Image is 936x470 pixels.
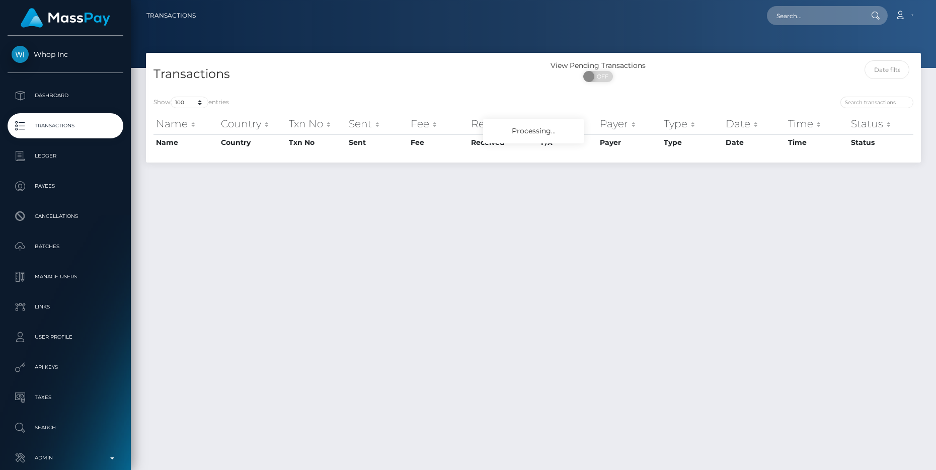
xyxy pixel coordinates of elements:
th: Txn No [286,114,346,134]
input: Search... [767,6,862,25]
th: Type [661,134,723,150]
th: Type [661,114,723,134]
th: Payer [597,134,661,150]
input: Date filter [865,60,909,79]
th: Received [469,134,538,150]
th: Name [153,134,218,150]
a: Ledger [8,143,123,169]
a: Links [8,294,123,320]
th: Time [786,134,848,150]
p: Cancellations [12,209,119,224]
p: Search [12,420,119,435]
a: Transactions [146,5,196,26]
img: MassPay Logo [21,8,110,28]
a: Taxes [8,385,123,410]
th: Country [218,134,286,150]
a: Search [8,415,123,440]
th: Received [469,114,538,134]
p: API Keys [12,360,119,375]
p: Manage Users [12,269,119,284]
th: Payer [597,114,661,134]
h4: Transactions [153,65,526,83]
th: Date [723,114,786,134]
select: Showentries [171,97,208,108]
p: Transactions [12,118,119,133]
span: Whop Inc [8,50,123,59]
th: Fee [408,134,469,150]
th: Sent [346,114,408,134]
a: Dashboard [8,83,123,108]
th: Status [848,114,913,134]
p: Taxes [12,390,119,405]
p: Ledger [12,148,119,164]
p: Links [12,299,119,315]
th: Fee [408,114,469,134]
th: Sent [346,134,408,150]
th: Country [218,114,286,134]
p: Payees [12,179,119,194]
label: Show entries [153,97,229,108]
a: Manage Users [8,264,123,289]
img: Whop Inc [12,46,29,63]
input: Search transactions [840,97,913,108]
div: View Pending Transactions [533,60,663,71]
a: Payees [8,174,123,199]
th: F/X [538,114,598,134]
th: Date [723,134,786,150]
span: OFF [589,71,614,82]
p: Batches [12,239,119,254]
a: Batches [8,234,123,259]
div: Processing... [483,119,584,143]
p: User Profile [12,330,119,345]
p: Admin [12,450,119,465]
th: Time [786,114,848,134]
a: User Profile [8,325,123,350]
a: API Keys [8,355,123,380]
th: Name [153,114,218,134]
th: Txn No [286,134,346,150]
p: Dashboard [12,88,119,103]
a: Cancellations [8,204,123,229]
a: Transactions [8,113,123,138]
th: Status [848,134,913,150]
